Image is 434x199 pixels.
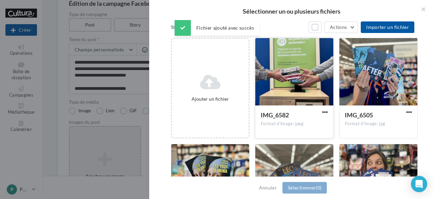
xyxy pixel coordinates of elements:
button: Annuler [256,184,280,192]
button: Sélectionner(0) [282,182,327,194]
button: Actions [324,21,358,33]
div: Format d'image: jpg [345,121,412,127]
span: Importer un fichier [366,24,409,30]
span: IMG_6582 [261,111,289,119]
div: Open Intercom Messenger [411,176,427,192]
h2: Sélectionner un ou plusieurs fichiers [160,8,423,14]
div: Ajouter un fichier [175,96,246,102]
span: Actions [330,24,347,30]
div: Fichier ajouté avec succès [175,20,259,36]
div: Format d'image: jpeg [261,121,328,127]
span: (0) [316,185,321,190]
span: IMG_6505 [345,111,373,119]
button: Importer un fichier [361,21,414,33]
